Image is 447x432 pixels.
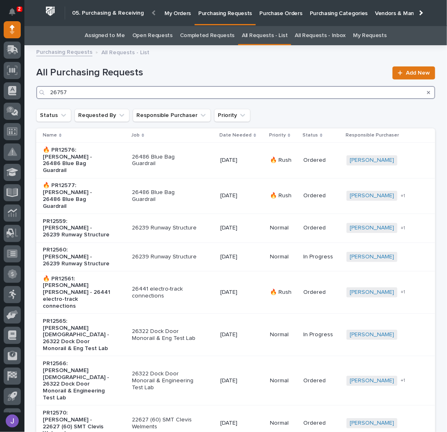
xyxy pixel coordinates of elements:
[303,289,340,296] p: Ordered
[10,8,21,21] div: Notifications2
[220,377,263,384] p: [DATE]
[270,289,297,296] p: 🔥 Rush
[350,331,394,338] a: [PERSON_NAME]
[220,253,263,260] p: [DATE]
[303,253,340,260] p: In Progress
[220,289,263,296] p: [DATE]
[302,131,318,140] p: Status
[132,189,200,203] p: 26486 Blue Bag Guardrail
[36,67,388,79] h1: All Purchasing Requests
[43,276,111,310] p: 🔥 PR12561: [PERSON_NAME] [PERSON_NAME] - 26441 electro-track connections
[132,370,200,391] p: 26322 Dock Door Monorail & Engineering Test Lab
[303,157,340,164] p: Ordered
[132,286,200,300] p: 26441 electro-track connections
[132,417,200,430] p: 22627 (60) SMT Clevis Welments
[303,377,340,384] p: Ordered
[270,157,297,164] p: 🔥 Rush
[270,420,297,427] p: Normal
[303,331,340,338] p: In Progress
[350,289,394,296] a: [PERSON_NAME]
[4,412,21,430] button: users-avatar
[72,10,144,17] h2: 05. Purchasing & Receiving
[350,157,394,164] a: [PERSON_NAME]
[350,420,394,427] a: [PERSON_NAME]
[85,26,125,45] a: Assigned to Me
[242,26,287,45] a: All Requests - List
[74,109,129,122] button: Requested By
[43,360,111,401] p: PR12566: [PERSON_NAME][DEMOGRAPHIC_DATA] - 26322 Dock Door Monorail & Engineering Test Lab
[401,378,405,383] span: + 1
[401,226,405,231] span: + 1
[270,192,297,199] p: 🔥 Rush
[270,253,297,260] p: Normal
[220,192,263,199] p: [DATE]
[219,131,252,140] p: Date Needed
[132,225,200,231] p: 26239 Runway Structure
[270,377,297,384] p: Normal
[350,225,394,231] a: [PERSON_NAME]
[36,242,435,271] tr: PR12560: [PERSON_NAME] - 26239 Runway Structure26239 Runway Structure[DATE]NormalIn Progress[PERS...
[180,26,234,45] a: Completed Requests
[43,4,58,19] img: Workspace Logo
[43,147,111,174] p: 🔥 PR12576: [PERSON_NAME] - 26486 Blue Bag Guardrail
[36,314,435,356] tr: PR12565: [PERSON_NAME][DEMOGRAPHIC_DATA] - 26322 Dock Door Monorail & Eng Test Lab26322 Dock Door...
[132,253,200,260] p: 26239 Runway Structure
[303,192,340,199] p: Ordered
[18,6,21,12] p: 2
[303,420,340,427] p: Ordered
[36,143,435,178] tr: 🔥 PR12576: [PERSON_NAME] - 26486 Blue Bag Guardrail26486 Blue Bag Guardrail[DATE]🔥 RushOrdered[PE...
[4,3,21,20] button: Notifications
[36,356,435,406] tr: PR12566: [PERSON_NAME][DEMOGRAPHIC_DATA] - 26322 Dock Door Monorail & Engineering Test Lab26322 D...
[350,192,394,199] a: [PERSON_NAME]
[43,182,111,209] p: 🔥 PR12577: [PERSON_NAME] - 26486 Blue Bag Guardrail
[401,290,405,295] span: + 1
[220,420,263,427] p: [DATE]
[36,86,435,99] input: Search
[353,26,387,45] a: My Requests
[43,131,57,140] p: Name
[350,253,394,260] a: [PERSON_NAME]
[36,47,92,56] a: Purchasing Requests
[401,194,405,198] span: + 1
[220,157,263,164] p: [DATE]
[346,131,399,140] p: Responsible Purchaser
[101,47,149,56] p: All Requests - List
[220,225,263,231] p: [DATE]
[133,109,211,122] button: Responsible Purchaser
[43,247,111,267] p: PR12560: [PERSON_NAME] - 26239 Runway Structure
[43,218,111,238] p: PR12559: [PERSON_NAME] - 26239 Runway Structure
[43,318,111,352] p: PR12565: [PERSON_NAME][DEMOGRAPHIC_DATA] - 26322 Dock Door Monorail & Eng Test Lab
[36,109,71,122] button: Status
[270,331,297,338] p: Normal
[350,377,394,384] a: [PERSON_NAME]
[295,26,346,45] a: All Requests - Inbox
[132,154,200,168] p: 26486 Blue Bag Guardrail
[214,109,250,122] button: Priority
[132,26,173,45] a: Open Requests
[131,131,140,140] p: Job
[36,271,435,314] tr: 🔥 PR12561: [PERSON_NAME] [PERSON_NAME] - 26441 electro-track connections26441 electro-track conne...
[406,70,430,76] span: Add New
[303,225,340,231] p: Ordered
[392,66,435,79] a: Add New
[36,214,435,242] tr: PR12559: [PERSON_NAME] - 26239 Runway Structure26239 Runway Structure[DATE]NormalOrdered[PERSON_N...
[220,331,263,338] p: [DATE]
[270,225,297,231] p: Normal
[36,178,435,214] tr: 🔥 PR12577: [PERSON_NAME] - 26486 Blue Bag Guardrail26486 Blue Bag Guardrail[DATE]🔥 RushOrdered[PE...
[269,131,286,140] p: Priority
[132,328,200,342] p: 26322 Dock Door Monorail & Eng Test Lab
